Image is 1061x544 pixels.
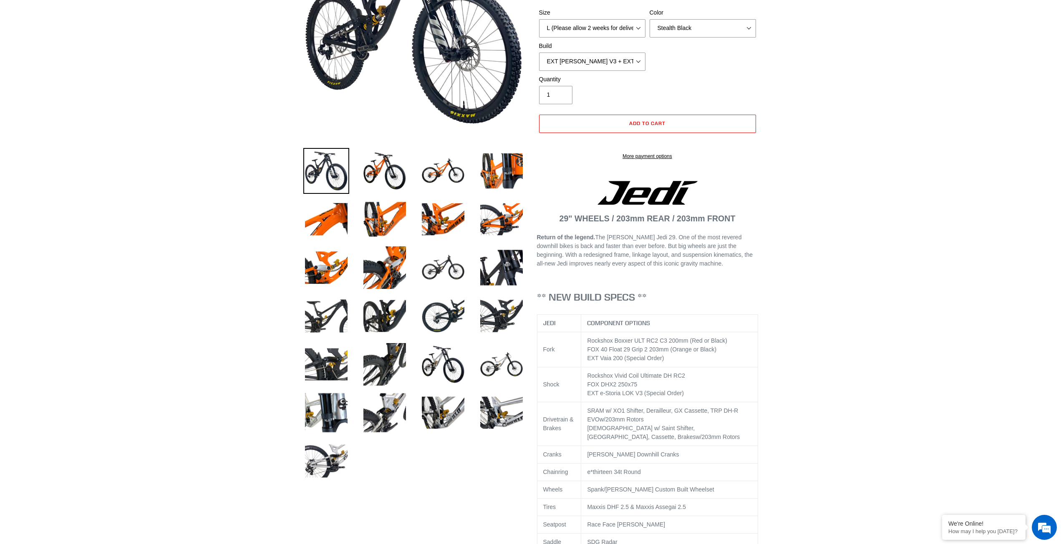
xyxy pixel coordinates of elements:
a: More payment options [539,153,756,160]
td: e*thirteen 34t Round [581,464,758,481]
img: Load image into Gallery viewer, JEDI 29 - Complete Bike [479,390,524,436]
img: Load image into Gallery viewer, JEDI 29 - Complete Bike [362,196,408,242]
span: Spank/[PERSON_NAME] Custom Built Wheelset [587,486,714,493]
img: Load image into Gallery viewer, JEDI 29 - Complete Bike [479,148,524,194]
button: Add to cart [539,115,756,133]
img: Load image into Gallery viewer, JEDI 29 - Complete Bike [362,390,408,436]
label: Build [539,42,645,50]
strong: Return of the legend. [537,234,595,241]
img: Load image into Gallery viewer, JEDI 29 - Complete Bike [362,148,408,194]
strong: 29" WHEELS / 203mm REAR / 203mm FRONT [559,214,736,223]
td: [PERSON_NAME] Downhill Cranks [581,446,758,464]
td: Seatpost [537,516,581,534]
img: Load image into Gallery viewer, JEDI 29 - Complete Bike [303,341,349,387]
span: TRP DH-R EVO [587,407,738,423]
td: Shock [537,367,581,402]
td: Fork [537,332,581,367]
img: Load image into Gallery viewer, JEDI 29 - Complete Bike [479,341,524,387]
img: Load image into Gallery viewer, JEDI 29 - Complete Bike [420,245,466,291]
img: Jedi Logo [597,181,698,205]
span: EXT e-Storia LOK V3 (Special Order) [587,390,684,396]
img: Load image into Gallery viewer, JEDI 29 - Complete Bike [303,438,349,484]
span: FOX DHX2 250x75 [587,381,637,388]
span: Rockshox Vivid Coil Ultimate DH RC2 [587,372,685,379]
td: Tires [537,499,581,516]
label: Size [539,8,645,17]
h3: ** NEW BUILD SPECS ** [537,291,758,303]
img: Load image into Gallery viewer, JEDI 29 - Complete Bike [303,390,349,436]
td: Maxxis DHF 2.5 & Maxxis Assegai 2.5 [581,499,758,516]
td: Drivetrain & Brakes [537,402,581,446]
div: [DEMOGRAPHIC_DATA] w/ Saint Shifter, [GEOGRAPHIC_DATA], Cassette, Brakes w/203mm Rotors [587,424,752,441]
th: COMPONENT OPTIONS [581,315,758,332]
p: The [PERSON_NAME] Jedi 29. One of the most revered downhill bikes is back and faster than ever be... [537,233,758,268]
img: Load image into Gallery viewer, JEDI 29 - Complete Bike [479,293,524,339]
img: Load image into Gallery viewer, JEDI 29 - Complete Bike [420,390,466,436]
img: Load image into Gallery viewer, JEDI 29 - Complete Bike [303,245,349,291]
span: EXT Vaia 200 (Special Order) [587,355,664,361]
img: Load image into Gallery viewer, JEDI 29 - Complete Bike [362,245,408,291]
label: Quantity [539,75,645,84]
img: Load image into Gallery viewer, JEDI 29 - Complete Bike [362,341,408,387]
div: We're Online! [948,520,1019,527]
img: Load image into Gallery viewer, JEDI 29 - Complete Bike [420,293,466,339]
div: SRAM w/ XO1 Shifter, Derailleur, GX Cassette, w/203mm Rotors [587,406,752,424]
label: Color [650,8,756,17]
img: Load image into Gallery viewer, JEDI 29 - Complete Bike [420,148,466,194]
span: FOX 40 Float 29 Grip 2 203mm (Orange or Black) [587,346,716,353]
img: Load image into Gallery viewer, JEDI 29 - Complete Bike [420,341,466,387]
span: Add to cart [629,120,665,126]
img: Load image into Gallery viewer, JEDI 29 - Complete Bike [303,293,349,339]
img: Load image into Gallery viewer, JEDI 29 - Complete Bike [303,196,349,242]
img: Load image into Gallery viewer, JEDI 29 - Complete Bike [362,293,408,339]
img: Load image into Gallery viewer, JEDI 29 - Complete Bike [479,196,524,242]
th: JEDI [537,315,581,332]
img: Load image into Gallery viewer, JEDI 29 - Complete Bike [420,196,466,242]
td: Chainring [537,464,581,481]
img: Load image into Gallery viewer, JEDI 29 - Complete Bike [303,148,349,194]
p: How may I help you today? [948,528,1019,534]
td: Wheels [537,481,581,499]
img: Load image into Gallery viewer, JEDI 29 - Complete Bike [479,245,524,291]
td: Cranks [537,446,581,464]
span: Rockshox Boxxer ULT RC2 C3 200mm (Red or Black) [587,337,727,344]
td: Race Face [PERSON_NAME] [581,516,758,534]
